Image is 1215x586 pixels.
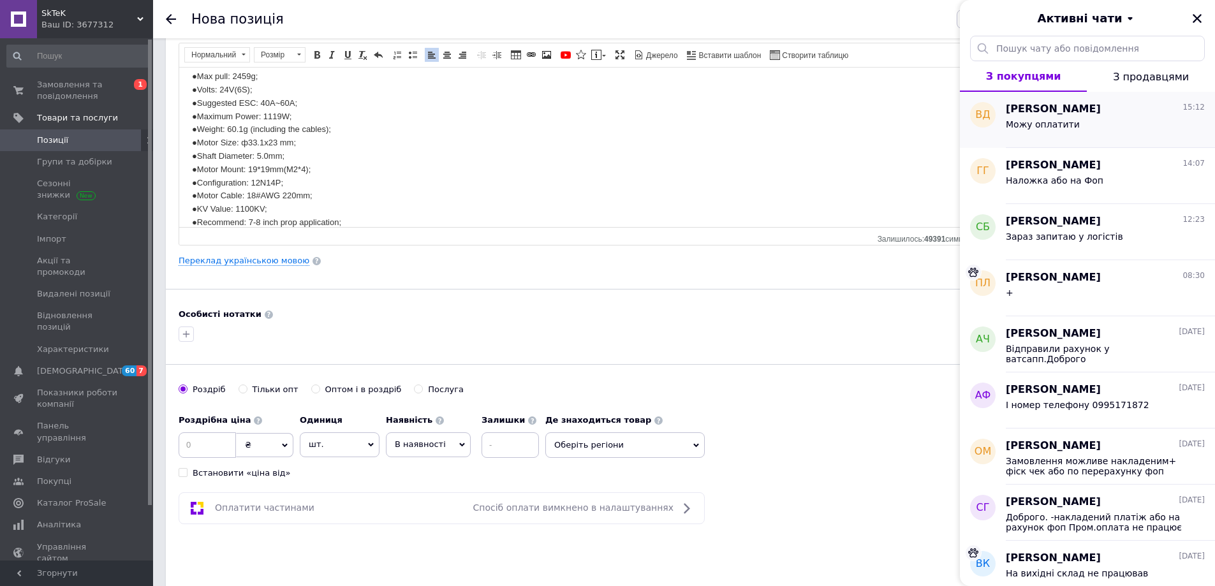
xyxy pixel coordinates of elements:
b: Де знаходиться товар [545,415,651,425]
span: СГ [976,501,990,515]
span: [DATE] [1179,383,1205,393]
span: 15:12 [1182,102,1205,113]
span: 08:30 [1182,270,1205,281]
button: АФ[PERSON_NAME][DATE]І номер телефону 0995171872 [960,372,1215,429]
span: SkTeK [41,8,137,19]
a: Додати відео з YouTube [559,48,573,62]
span: ПЛ [975,276,990,291]
div: Тільки опт [253,384,298,395]
a: Курсив (Ctrl+I) [325,48,339,62]
span: [DATE] [1179,439,1205,450]
b: Залишки [482,415,525,425]
span: Створити таблицю [780,50,848,61]
span: Розмір [254,48,293,62]
span: ОМ [975,444,991,459]
a: Вставити/видалити нумерований список [390,48,404,62]
input: Пошук [6,45,151,68]
button: ВД[PERSON_NAME]15:12Можу оплатити [960,92,1215,148]
span: Каталог ProSale [37,497,106,509]
a: Джерело [632,48,680,62]
span: Аналітика [37,519,81,531]
span: 12:23 [1182,214,1205,225]
span: 1 [134,79,147,90]
span: [DATE] [1179,495,1205,506]
button: СГ[PERSON_NAME][DATE]Доброго. -накладений платіж або на рахунок фоп Пром.оплата не працює [960,485,1215,541]
h1: Нова позиція [191,11,284,27]
b: Одиниця [300,415,342,425]
input: - [482,432,539,458]
a: Вставити повідомлення [589,48,608,62]
span: [DATE] [1179,551,1205,562]
span: [PERSON_NAME] [1006,158,1101,173]
span: 60 [122,365,136,376]
span: Управління сайтом [37,541,118,564]
b: Роздрібна ціна [179,415,251,425]
span: [PERSON_NAME] [1006,495,1101,509]
span: [PERSON_NAME] [1006,439,1101,453]
span: Відправили рахунок у ватсапп.Доброго [1006,344,1187,364]
a: Вставити шаблон [685,48,763,62]
span: Оплатити частинами [215,502,314,513]
span: СБ [976,220,990,235]
a: Переклад українською мовою [179,256,309,266]
a: Нормальний [184,47,250,62]
span: АЧ [976,332,990,347]
a: Створити таблицю [768,48,850,62]
a: По правому краю [455,48,469,62]
button: З покупцями [960,61,1087,92]
button: Закрити [1189,11,1205,26]
b: Особисті нотатки [179,309,261,319]
span: Активні чати [1037,10,1122,27]
a: Повернути (Ctrl+Z) [371,48,385,62]
a: Розмір [254,47,306,62]
span: Замовлення та повідомлення [37,79,118,102]
b: Наявність [386,415,432,425]
input: 0 [179,432,236,458]
span: Покупці [37,476,71,487]
span: Вставити шаблон [697,50,762,61]
span: + [1006,288,1013,298]
span: [PERSON_NAME] [1006,383,1101,397]
span: [PERSON_NAME] [1006,214,1101,229]
span: Відновлення позицій [37,310,118,333]
span: [DEMOGRAPHIC_DATA] [37,365,131,377]
div: Оптом і в роздріб [325,384,402,395]
div: Повернутися назад [166,14,176,24]
div: Кiлькiсть символiв [878,231,989,244]
button: ПЛ[PERSON_NAME]08:30+ [960,260,1215,316]
span: 7 [136,365,147,376]
span: ВД [975,108,990,122]
a: Вставити/видалити маркований список [406,48,420,62]
a: Вставити/Редагувати посилання (Ctrl+L) [524,48,538,62]
button: ОМ[PERSON_NAME][DATE]Замовлення можливе накладеним+ фіск чек або по перерахунку фоп [960,429,1215,485]
button: СБ[PERSON_NAME]12:23Зараз запитаю у логістів [960,204,1215,260]
span: ВК [976,557,990,571]
span: Групи та добірки [37,156,112,168]
span: Можу оплатити [1006,119,1080,129]
div: Роздріб [193,384,226,395]
a: По центру [440,48,454,62]
span: Сезонні знижки [37,178,118,201]
span: Оберіть регіони [545,432,705,458]
a: Збільшити відступ [490,48,504,62]
span: 14:07 [1182,158,1205,169]
span: Замовлення можливе накладеним+ фіск чек або по перерахунку фоп [1006,456,1187,476]
a: Вставити іконку [574,48,588,62]
button: Активні чати [996,10,1179,27]
span: Доброго. -накладений платіж або на рахунок фоп Пром.оплата не працює [1006,512,1187,532]
a: Жирний (Ctrl+B) [310,48,324,62]
a: Підкреслений (Ctrl+U) [341,48,355,62]
span: Зараз запитаю у логістів [1006,231,1123,242]
span: На вихідні склад не працював [1006,568,1148,578]
span: АФ [975,388,991,403]
span: В наявності [395,439,446,449]
span: [DATE] [1179,326,1205,337]
iframe: Редактор, A0F7F46A-F4B2-4080-9C69-322633D56962 [179,68,998,227]
span: Панель управління [37,420,118,443]
a: Максимізувати [613,48,627,62]
span: Наложка або на Фоп [1006,175,1103,186]
span: Джерело [644,50,678,61]
span: Імпорт [37,233,66,245]
span: [PERSON_NAME] [1006,326,1101,341]
button: Скопіювати існуючу позицію [957,10,1102,29]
